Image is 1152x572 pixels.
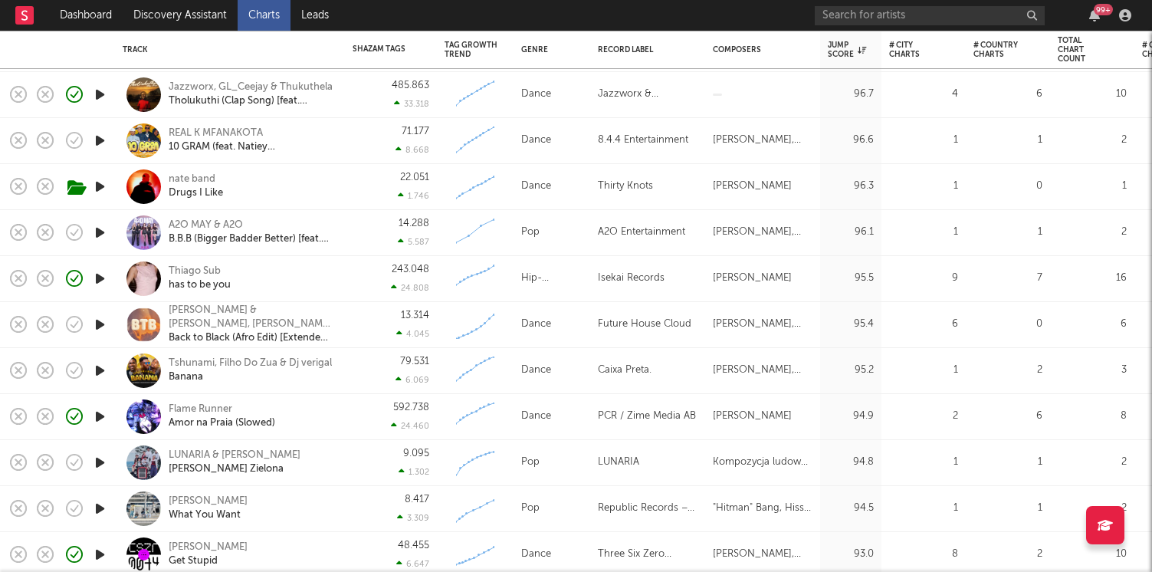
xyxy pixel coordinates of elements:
input: Search for artists [815,6,1045,25]
div: 6.069 [395,375,429,385]
a: LUNARIA & [PERSON_NAME][PERSON_NAME] Zielona [169,449,300,476]
div: [PERSON_NAME], [PERSON_NAME] [713,315,812,334]
div: 1 [889,499,958,518]
div: 2 [1058,131,1127,150]
div: # City Charts [889,41,935,59]
div: 485.863 [392,81,429,90]
div: 243.048 [392,265,429,274]
div: Dance [521,177,551,196]
div: Dance [521,407,551,426]
div: Dance [521,315,551,334]
div: Pop [521,223,540,242]
div: 8.4.4 Entertainment [598,131,688,150]
div: Dance [521,131,551,150]
div: Three Six Zero Recordings [598,545,697,564]
div: Banana [169,370,332,384]
div: 0 [973,177,1042,196]
div: LUNARIA [598,453,639,472]
a: [PERSON_NAME]What You Want [169,495,248,522]
div: [PERSON_NAME], Mpho Ngoepe, Keletso Monare [713,131,812,150]
div: Composers [713,45,805,54]
div: Jazzworx, GL_Ceejay & Thukuthela [169,81,333,94]
div: [PERSON_NAME] [169,495,248,508]
div: B.B.B (Bigger Badder Better) [feat. A2O LTG] [English Ver.] [169,232,333,246]
div: 6 [973,85,1042,104]
div: [PERSON_NAME], Filho Do Zua, Dj verigal [713,361,812,380]
div: 7 [973,269,1042,288]
div: 24.460 [391,421,429,431]
div: [PERSON_NAME] [713,177,792,196]
div: 16 [1058,269,1127,288]
div: nate band [169,173,223,186]
div: Caixa Preta. [598,361,651,380]
button: 99+ [1089,9,1100,21]
div: Flame Runner [169,403,275,416]
div: 4.045 [396,329,429,339]
div: has to be you [169,278,231,292]
div: Amor na Praia (Slowed) [169,416,275,430]
div: 1 [973,223,1042,242]
div: 93.0 [828,545,874,564]
div: 1 [889,177,958,196]
div: 71.177 [402,127,429,136]
div: 79.531 [400,357,429,367]
div: Drugs I Like [169,186,223,200]
div: 14.288 [399,219,429,228]
div: 96.1 [828,223,874,242]
div: 95.5 [828,269,874,288]
div: Thiago Sub [169,265,231,278]
div: 95.4 [828,315,874,334]
div: 2 [889,407,958,426]
div: Isekai Records [598,269,665,288]
div: 94.5 [828,499,874,518]
div: Track [123,45,330,54]
a: Jazzworx, GL_Ceejay & ThukuthelaTholukuthi (Clap Song) [feat. MaWhoo] [169,81,333,108]
div: Dance [521,545,551,564]
a: [PERSON_NAME] & [PERSON_NAME], [PERSON_NAME] & VescuBack to Black (Afro Edit) [Extended Mix] [169,304,333,345]
div: 1 [973,131,1042,150]
div: 96.7 [828,85,874,104]
div: [PERSON_NAME] [713,407,792,426]
div: Thirty Knots [598,177,653,196]
div: A2O MAY & A2O [169,219,333,232]
div: 1 [889,361,958,380]
div: Total Chart Count [1058,36,1104,64]
div: 6 [973,407,1042,426]
div: 9 [889,269,958,288]
a: nate bandDrugs I Like [169,173,223,200]
div: 6 [1058,315,1127,334]
div: 3.309 [397,513,429,523]
div: LUNARIA & [PERSON_NAME] [169,449,300,462]
div: Tshunami, Filho Do Zua & Dj verigal [169,357,332,370]
div: [PERSON_NAME] Zielona [169,462,300,476]
div: Tholukuthi (Clap Song) [feat. MaWhoo] [169,94,333,108]
div: Jump Score [828,41,866,59]
div: 1 [889,453,958,472]
div: 2 [1058,453,1127,472]
div: 2 [973,361,1042,380]
div: 99 + [1094,4,1113,15]
div: 94.9 [828,407,874,426]
div: # Country Charts [973,41,1019,59]
div: 96.3 [828,177,874,196]
div: Dance [521,85,551,104]
a: Thiago Subhas to be you [169,265,231,292]
div: 8.668 [395,145,429,155]
div: 48.455 [398,541,429,551]
div: 1.302 [399,467,429,477]
div: 4 [889,85,958,104]
div: 2 [973,545,1042,564]
div: 1 [1058,177,1127,196]
div: 13.314 [401,311,429,321]
div: 1.746 [398,191,429,201]
div: 10 [1058,545,1127,564]
div: 33.318 [394,99,429,109]
div: 8 [889,545,958,564]
div: Record Label [598,45,690,54]
div: [PERSON_NAME], [PERSON_NAME] Boots [PERSON_NAME], [PERSON_NAME], Moa "Cazzi Opeia" Carlebecker [713,223,812,242]
div: 24.808 [391,283,429,293]
div: Genre [521,45,575,54]
div: Shazam Tags [353,44,406,54]
div: 1 [889,223,958,242]
div: A2O Entertainment [598,223,685,242]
